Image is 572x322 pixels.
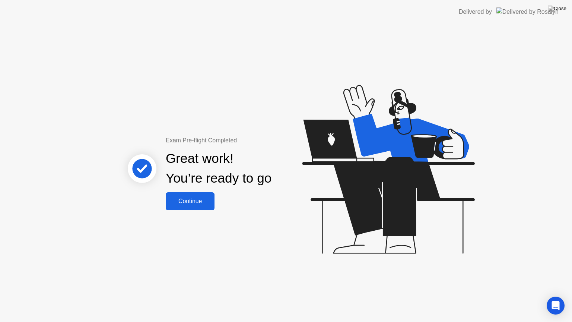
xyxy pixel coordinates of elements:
[166,136,320,145] div: Exam Pre-flight Completed
[496,7,559,16] img: Delivered by Rosalyn
[459,7,492,16] div: Delivered by
[166,149,271,188] div: Great work! You’re ready to go
[547,297,565,315] div: Open Intercom Messenger
[168,198,212,205] div: Continue
[548,6,566,12] img: Close
[166,192,214,210] button: Continue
